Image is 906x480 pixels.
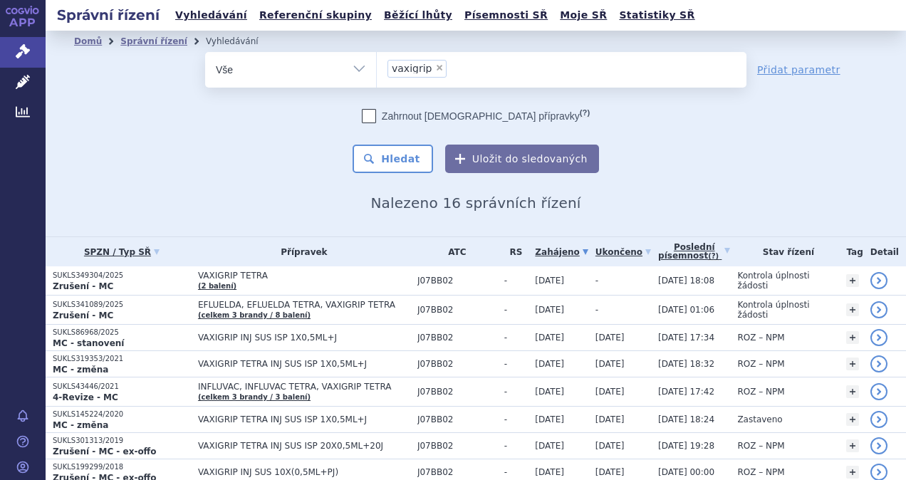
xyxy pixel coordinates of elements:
[417,276,497,286] span: J07BB02
[870,301,887,318] a: detail
[580,108,590,118] abbr: (?)
[198,467,410,477] span: VAXIGRIP INJ SUS 10X(0,5ML+PJ)
[198,359,410,369] span: VAXIGRIP TETRA INJ SUS ISP 1X0,5ML+J
[53,281,113,291] strong: Zrušení - MC
[556,6,611,25] a: Moje SŘ
[53,328,191,338] p: SUKLS86968/2025
[53,338,124,348] strong: MC - stanovení
[417,305,497,315] span: J07BB02
[445,145,599,173] button: Uložit do sledovaných
[74,36,102,46] a: Domů
[658,333,714,343] span: [DATE] 17:34
[198,393,311,401] a: (celkem 3 brandy / 3 balení)
[708,252,719,261] abbr: (?)
[737,300,809,320] span: Kontrola úplnosti žádosti
[504,387,528,397] span: -
[870,329,887,346] a: detail
[504,333,528,343] span: -
[535,242,588,262] a: Zahájeno
[658,467,714,477] span: [DATE] 00:00
[255,6,376,25] a: Referenční skupiny
[863,237,906,266] th: Detail
[595,242,651,262] a: Ukončeno
[362,109,590,123] label: Zahrnout [DEMOGRAPHIC_DATA] přípravky
[757,63,840,77] a: Přidat parametr
[417,359,497,369] span: J07BB02
[417,387,497,397] span: J07BB02
[737,414,782,424] span: Zastaveno
[846,331,859,344] a: +
[504,467,528,477] span: -
[535,387,564,397] span: [DATE]
[737,441,784,451] span: ROZ – NPM
[839,237,863,266] th: Tag
[870,411,887,428] a: detail
[870,272,887,289] a: detail
[535,441,564,451] span: [DATE]
[535,276,564,286] span: [DATE]
[53,311,113,320] strong: Zrušení - MC
[504,276,528,286] span: -
[417,441,497,451] span: J07BB02
[53,382,191,392] p: SUKLS43446/2021
[595,333,625,343] span: [DATE]
[730,237,839,266] th: Stav řízení
[504,305,528,315] span: -
[417,333,497,343] span: J07BB02
[410,237,497,266] th: ATC
[171,6,251,25] a: Vyhledávání
[120,36,187,46] a: Správní řízení
[206,31,277,52] li: Vyhledávání
[658,305,714,315] span: [DATE] 01:06
[53,300,191,310] p: SUKLS341089/2025
[435,63,444,72] span: ×
[198,271,410,281] span: VAXIGRIP TETRA
[53,242,191,262] a: SPZN / Typ SŘ
[615,6,699,25] a: Statistiky SŘ
[417,414,497,424] span: J07BB02
[198,333,410,343] span: VAXIGRIP INJ SUS ISP 1X0,5ML+J
[658,441,714,451] span: [DATE] 19:28
[53,409,191,419] p: SUKLS145224/2020
[53,436,191,446] p: SUKLS301313/2019
[535,333,564,343] span: [DATE]
[595,276,598,286] span: -
[737,333,784,343] span: ROZ – NPM
[846,413,859,426] a: +
[53,420,108,430] strong: MC - změna
[504,359,528,369] span: -
[451,59,459,77] input: vaxigrip
[595,305,598,315] span: -
[535,359,564,369] span: [DATE]
[595,414,625,424] span: [DATE]
[53,392,118,402] strong: 4-Revize - MC
[846,274,859,287] a: +
[497,237,528,266] th: RS
[198,382,410,392] span: INFLUVAC, INFLUVAC TETRA, VAXIGRIP TETRA
[737,387,784,397] span: ROZ – NPM
[846,439,859,452] a: +
[53,354,191,364] p: SUKLS319353/2021
[595,467,625,477] span: [DATE]
[198,311,311,319] a: (celkem 3 brandy / 8 balení)
[535,414,564,424] span: [DATE]
[46,5,171,25] h2: Správní řízení
[658,237,730,266] a: Poslednípísemnost(?)
[53,462,191,472] p: SUKLS199299/2018
[504,441,528,451] span: -
[53,365,108,375] strong: MC - změna
[370,194,580,212] span: Nalezeno 16 správních řízení
[198,414,410,424] span: VAXIGRIP TETRA INJ SUS ISP 1X0,5ML+J
[846,358,859,370] a: +
[870,437,887,454] a: detail
[595,387,625,397] span: [DATE]
[504,414,528,424] span: -
[392,63,432,73] span: vaxigrip
[870,383,887,400] a: detail
[846,303,859,316] a: +
[535,305,564,315] span: [DATE]
[417,467,497,477] span: J07BB02
[198,282,236,290] a: (2 balení)
[535,467,564,477] span: [DATE]
[595,359,625,369] span: [DATE]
